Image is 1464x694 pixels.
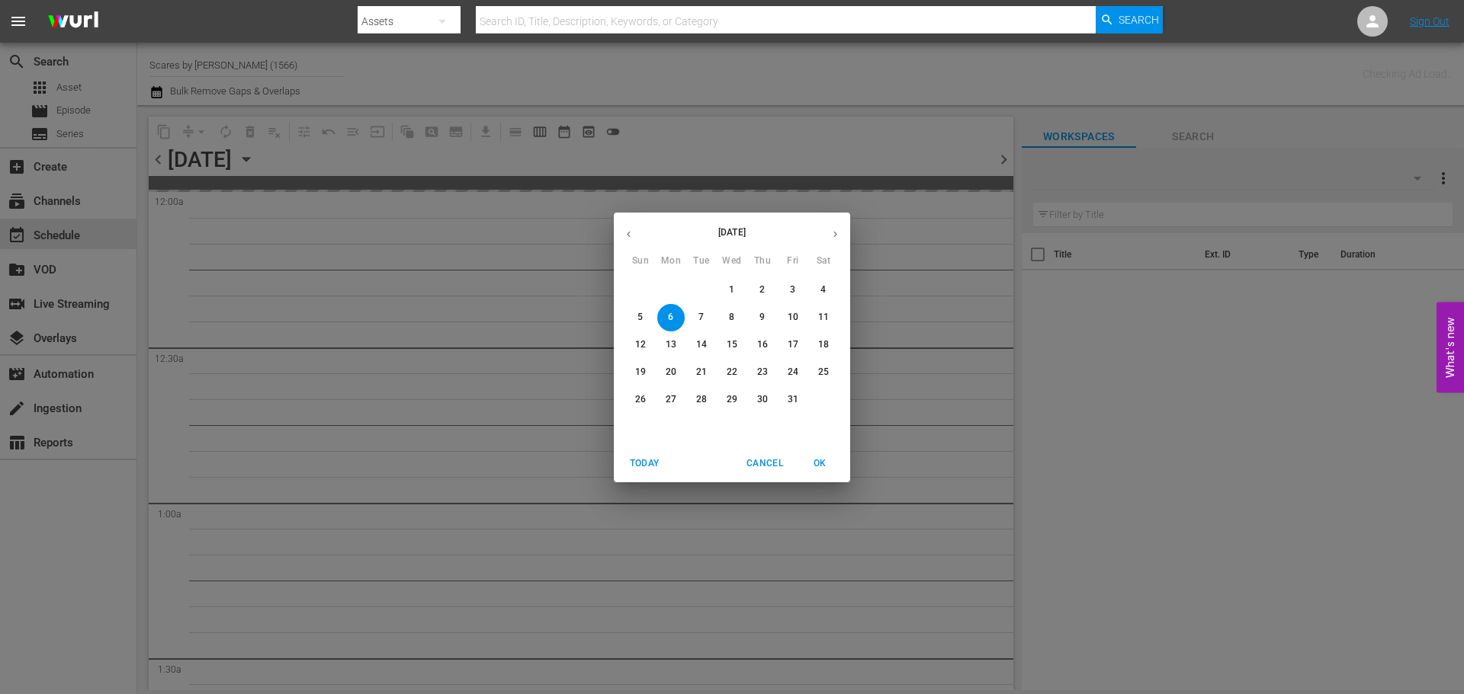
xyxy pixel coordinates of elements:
[818,311,829,324] p: 11
[779,359,807,386] button: 24
[818,366,829,379] p: 25
[688,386,715,414] button: 28
[657,254,685,269] span: Mon
[1119,6,1159,34] span: Search
[759,311,765,324] p: 9
[657,331,685,359] button: 13
[810,331,837,359] button: 18
[657,304,685,331] button: 6
[666,338,676,351] p: 13
[718,386,746,414] button: 29
[718,254,746,269] span: Wed
[696,366,707,379] p: 21
[657,359,685,386] button: 20
[757,366,768,379] p: 23
[718,304,746,331] button: 8
[668,311,673,324] p: 6
[749,331,776,359] button: 16
[749,304,776,331] button: 9
[727,338,737,351] p: 15
[810,359,837,386] button: 25
[688,254,715,269] span: Tue
[810,304,837,331] button: 11
[718,359,746,386] button: 22
[788,393,798,406] p: 31
[627,386,654,414] button: 26
[644,225,820,239] p: [DATE]
[1410,15,1450,27] a: Sign Out
[749,254,776,269] span: Thu
[698,311,704,324] p: 7
[1437,302,1464,392] button: Open Feedback Widget
[718,277,746,304] button: 1
[749,277,776,304] button: 2
[635,366,646,379] p: 19
[790,283,795,296] p: 3
[788,338,798,351] p: 17
[779,331,807,359] button: 17
[801,456,838,472] span: OK
[729,311,734,324] p: 8
[666,366,676,379] p: 20
[779,254,807,269] span: Fri
[696,338,707,351] p: 14
[627,254,654,269] span: Sun
[788,366,798,379] p: 24
[637,311,643,324] p: 5
[820,283,826,296] p: 4
[718,331,746,359] button: 15
[759,283,765,296] p: 2
[627,359,654,386] button: 19
[749,359,776,386] button: 23
[727,366,737,379] p: 22
[818,338,829,351] p: 18
[757,393,768,406] p: 30
[696,393,707,406] p: 28
[729,283,734,296] p: 1
[688,331,715,359] button: 14
[779,304,807,331] button: 10
[627,304,654,331] button: 5
[635,393,646,406] p: 26
[688,304,715,331] button: 7
[795,451,844,476] button: OK
[727,393,737,406] p: 29
[788,311,798,324] p: 10
[626,456,663,472] span: Today
[757,338,768,351] p: 16
[666,393,676,406] p: 27
[37,4,110,40] img: ans4CAIJ8jUAAAAAAAAAAAAAAAAAAAAAAAAgQb4GAAAAAAAAAAAAAAAAAAAAAAAAJMjXAAAAAAAAAAAAAAAAAAAAAAAAgAT5G...
[749,386,776,414] button: 30
[9,12,27,30] span: menu
[688,359,715,386] button: 21
[657,386,685,414] button: 27
[810,254,837,269] span: Sat
[779,277,807,304] button: 3
[627,331,654,359] button: 12
[620,451,669,476] button: Today
[740,451,789,476] button: Cancel
[635,338,646,351] p: 12
[746,456,783,472] span: Cancel
[810,277,837,304] button: 4
[779,386,807,414] button: 31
